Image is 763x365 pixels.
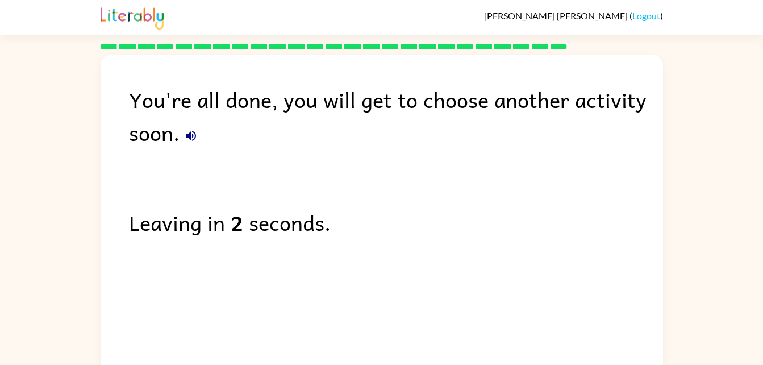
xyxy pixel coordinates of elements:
[129,83,663,149] div: You're all done, you will get to choose another activity soon.
[484,10,629,21] span: [PERSON_NAME] [PERSON_NAME]
[484,10,663,21] div: ( )
[129,206,663,239] div: Leaving in seconds.
[231,206,243,239] b: 2
[101,5,164,30] img: Literably
[632,10,660,21] a: Logout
